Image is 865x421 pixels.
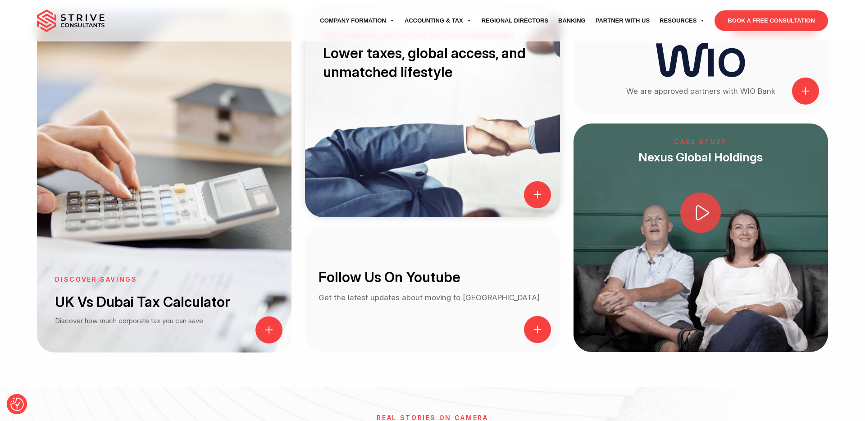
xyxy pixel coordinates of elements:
[315,8,400,33] a: Company Formation
[574,10,828,114] a: APPROVED PARTNER We are approved partners with WIO Bank
[477,8,553,33] a: Regional Directors
[10,398,24,411] button: Consent Preferences
[55,315,230,327] p: Discover how much corporate tax you can save
[55,276,230,284] h6: discover savings
[55,293,230,311] h3: UK Vs Dubai Tax Calculator
[553,8,591,33] a: Banking
[400,8,477,33] a: Accounting & Tax
[319,291,540,304] p: Get the latest updates about moving to [GEOGRAPHIC_DATA]
[305,10,560,217] a: [GEOGRAPHIC_DATA] for UK entrepreneurs Lower taxes, global access, and unmatched lifestyle
[305,228,560,352] a: Follow Us On Youtube Get the latest updates about moving to [GEOGRAPHIC_DATA]
[323,44,542,82] h3: Lower taxes, global access, and unmatched lifestyle
[574,84,828,98] p: We are approved partners with WIO Bank
[655,8,710,33] a: Resources
[574,149,828,165] h4: Nexus Global Holdings
[319,268,540,287] h3: Follow Us On Youtube
[10,398,24,411] img: Revisit consent button
[715,10,828,31] a: BOOK A FREE CONSULTATION
[37,9,105,32] img: main-logo.svg
[574,138,828,146] h6: CASE STUDY
[37,10,291,352] a: discover savings UK Vs Dubai Tax Calculator Discover how much corporate tax you can save
[591,8,655,33] a: Partner with Us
